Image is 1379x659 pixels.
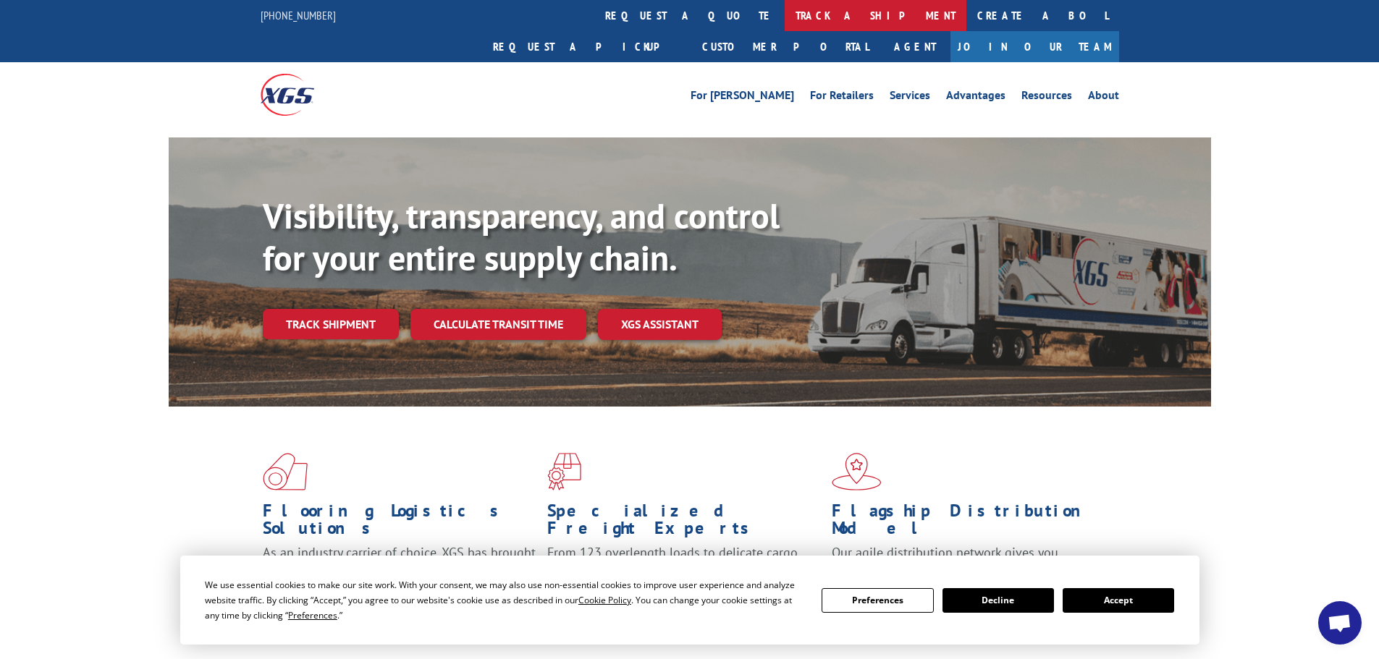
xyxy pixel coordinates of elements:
[263,544,536,595] span: As an industry carrier of choice, XGS has brought innovation and dedication to flooring logistics...
[547,502,821,544] h1: Specialized Freight Experts
[263,309,399,339] a: Track shipment
[598,309,722,340] a: XGS ASSISTANT
[822,588,933,613] button: Preferences
[832,502,1105,544] h1: Flagship Distribution Model
[180,556,1199,645] div: Cookie Consent Prompt
[288,609,337,621] span: Preferences
[691,31,880,62] a: Customer Portal
[832,453,882,490] img: xgs-icon-flagship-distribution-model-red
[880,31,950,62] a: Agent
[261,8,336,22] a: [PHONE_NUMBER]
[890,90,930,106] a: Services
[946,90,1005,106] a: Advantages
[263,193,780,280] b: Visibility, transparency, and control for your entire supply chain.
[691,90,794,106] a: For [PERSON_NAME]
[1021,90,1072,106] a: Resources
[1088,90,1119,106] a: About
[263,453,308,490] img: xgs-icon-total-supply-chain-intelligence-red
[832,544,1098,578] span: Our agile distribution network gives you nationwide inventory management on demand.
[942,588,1054,613] button: Decline
[578,594,631,606] span: Cookie Policy
[205,577,804,623] div: We use essential cookies to make our site work. With your consent, we may also use non-essential ...
[810,90,874,106] a: For Retailers
[263,502,536,544] h1: Flooring Logistics Solutions
[482,31,691,62] a: Request a pickup
[547,453,581,490] img: xgs-icon-focused-on-flooring-red
[547,544,821,608] p: From 123 overlength loads to delicate cargo, our experienced staff knows the best way to move you...
[1318,601,1362,645] a: Open chat
[410,309,586,340] a: Calculate transit time
[1063,588,1174,613] button: Accept
[950,31,1119,62] a: Join Our Team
